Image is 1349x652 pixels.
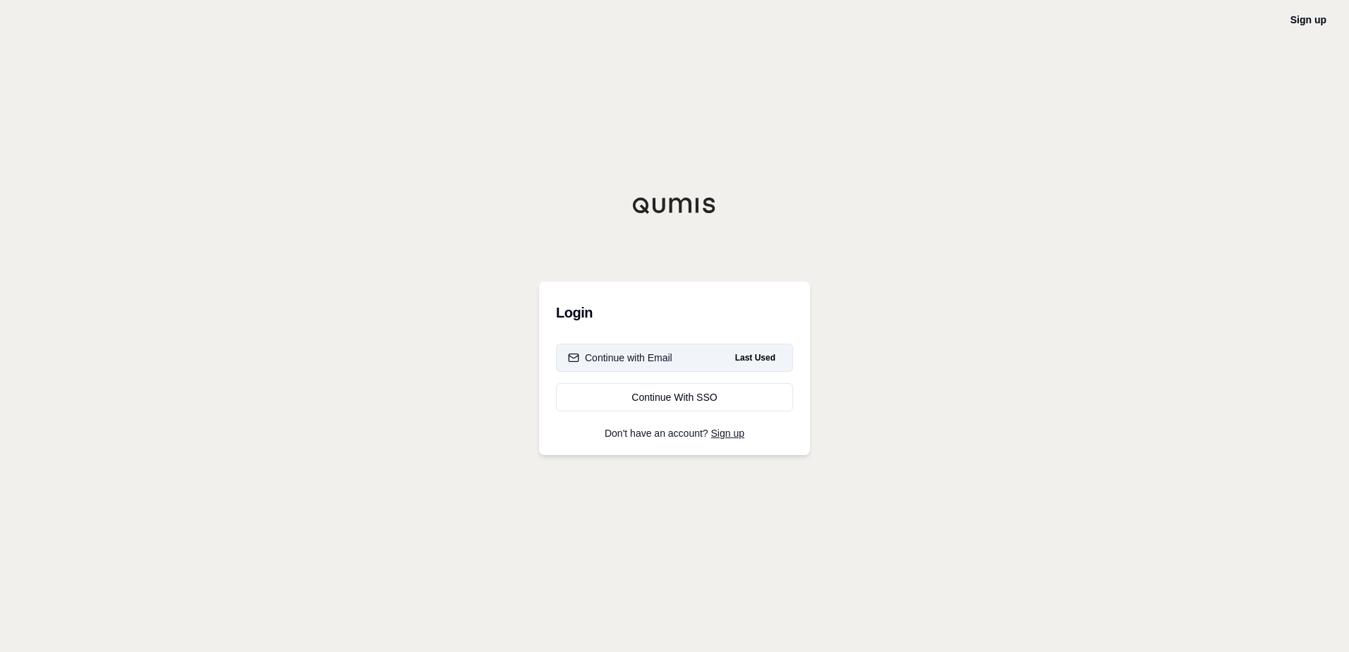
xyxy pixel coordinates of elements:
[556,383,793,411] a: Continue With SSO
[730,349,781,366] span: Last Used
[556,344,793,372] button: Continue with EmailLast Used
[632,197,717,214] img: Qumis
[556,428,793,438] p: Don't have an account?
[568,351,672,365] div: Continue with Email
[711,428,744,439] a: Sign up
[568,390,781,404] div: Continue With SSO
[556,298,793,327] h3: Login
[1290,14,1326,25] a: Sign up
